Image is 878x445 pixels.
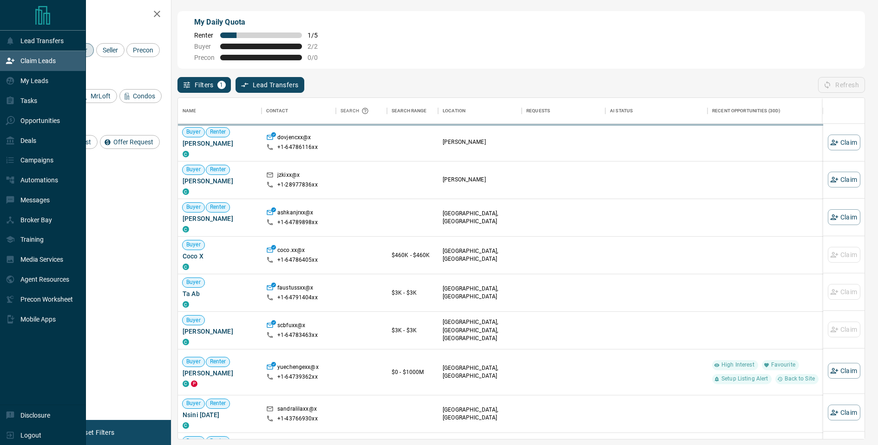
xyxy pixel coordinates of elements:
span: Buyer [183,166,204,174]
span: High Interest [718,361,758,369]
span: Renter [206,400,230,407]
span: Setup Listing Alert [718,375,772,383]
div: condos.ca [183,339,189,345]
div: Requests [526,98,550,124]
button: Claim [828,135,860,150]
span: [PERSON_NAME] [183,368,257,378]
span: Condos [130,92,158,100]
span: Buyer [183,128,204,136]
div: condos.ca [183,422,189,429]
span: Buyer [183,241,204,249]
div: condos.ca [183,301,189,308]
span: [PERSON_NAME] [183,327,257,336]
p: ashkanjrxx@x [277,209,314,219]
p: [GEOGRAPHIC_DATA], [GEOGRAPHIC_DATA] [443,285,517,301]
div: Recent Opportunities (30d) [712,98,780,124]
div: Search [341,98,371,124]
span: Buyer [183,316,204,324]
div: MrLoft [77,89,117,103]
p: [PERSON_NAME] [443,176,517,184]
span: MrLoft [87,92,114,100]
p: $0 - $1000M [392,368,433,376]
div: Offer Request [100,135,160,149]
p: faustussxx@x [277,284,314,294]
span: Precon [130,46,157,54]
div: Recent Opportunities (30d) [708,98,823,124]
div: AI Status [610,98,633,124]
p: yuechengexx@x [277,363,319,373]
span: [PERSON_NAME] [183,214,257,223]
span: Offer Request [110,138,157,146]
div: Name [178,98,262,124]
p: +1- 28977836xx [277,181,318,189]
span: Seller [99,46,121,54]
p: +1- 64786405xx [277,256,318,264]
div: Location [438,98,522,124]
p: [PERSON_NAME] [443,138,517,146]
span: Nsini [DATE] [183,410,257,419]
span: Renter [206,203,230,211]
button: Claim [828,172,860,187]
div: Precon [126,43,160,57]
p: coco.xx@x [277,246,305,256]
span: Back to Site [781,375,819,383]
p: $3K - $3K [392,326,433,335]
div: AI Status [605,98,708,124]
div: Name [183,98,197,124]
p: sandralilaxx@x [277,405,317,415]
span: Renter [206,437,230,445]
span: 0 / 0 [308,54,328,61]
p: jzkixx@x [277,171,300,181]
span: Buyer [194,43,215,50]
span: Favourite [767,361,799,369]
div: Search Range [387,98,438,124]
span: 1 / 5 [308,32,328,39]
button: Claim [828,209,860,225]
div: property.ca [191,381,197,387]
span: [PERSON_NAME] [183,139,257,148]
span: 2 / 2 [308,43,328,50]
span: Buyer [183,278,204,286]
button: Claim [828,405,860,420]
p: +1- 64739362xx [277,373,318,381]
span: Buyer [183,358,204,366]
div: condos.ca [183,381,189,387]
span: Buyer [183,400,204,407]
div: Contact [262,98,336,124]
button: Lead Transfers [236,77,305,93]
p: +1- 64786116xx [277,143,318,151]
p: [GEOGRAPHIC_DATA], [GEOGRAPHIC_DATA] [443,210,517,226]
span: Ta Ab [183,289,257,298]
span: Renter [206,166,230,174]
span: Renter [194,32,215,39]
span: Buyer [183,203,204,211]
p: $460K - $460K [392,251,433,259]
div: condos.ca [183,151,189,157]
p: [GEOGRAPHIC_DATA], [GEOGRAPHIC_DATA] [443,364,517,380]
p: [GEOGRAPHIC_DATA], [GEOGRAPHIC_DATA] [443,247,517,263]
div: Search Range [392,98,427,124]
div: Contact [266,98,288,124]
p: scbfuxx@x [277,322,305,331]
button: Reset Filters [71,425,120,440]
p: +1- 64789898xx [277,219,318,226]
div: Seller [96,43,124,57]
span: Precon [194,54,215,61]
p: +1- 64791404xx [277,294,318,302]
span: [PERSON_NAME] [183,176,257,186]
div: condos.ca [183,264,189,270]
p: [GEOGRAPHIC_DATA], [GEOGRAPHIC_DATA] [443,406,517,422]
h2: Filters [30,9,162,20]
p: +1- 43766930xx [277,415,318,423]
p: [GEOGRAPHIC_DATA], [GEOGRAPHIC_DATA], [GEOGRAPHIC_DATA] [443,318,517,342]
div: Location [443,98,465,124]
span: Renter [206,128,230,136]
p: dovjencxx@x [277,134,311,143]
div: Requests [522,98,605,124]
span: Buyer [183,437,204,445]
p: +1- 64783463xx [277,331,318,339]
div: condos.ca [183,188,189,195]
button: Claim [828,363,860,379]
span: Coco X [183,252,257,261]
p: $3K - $3K [392,289,433,297]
